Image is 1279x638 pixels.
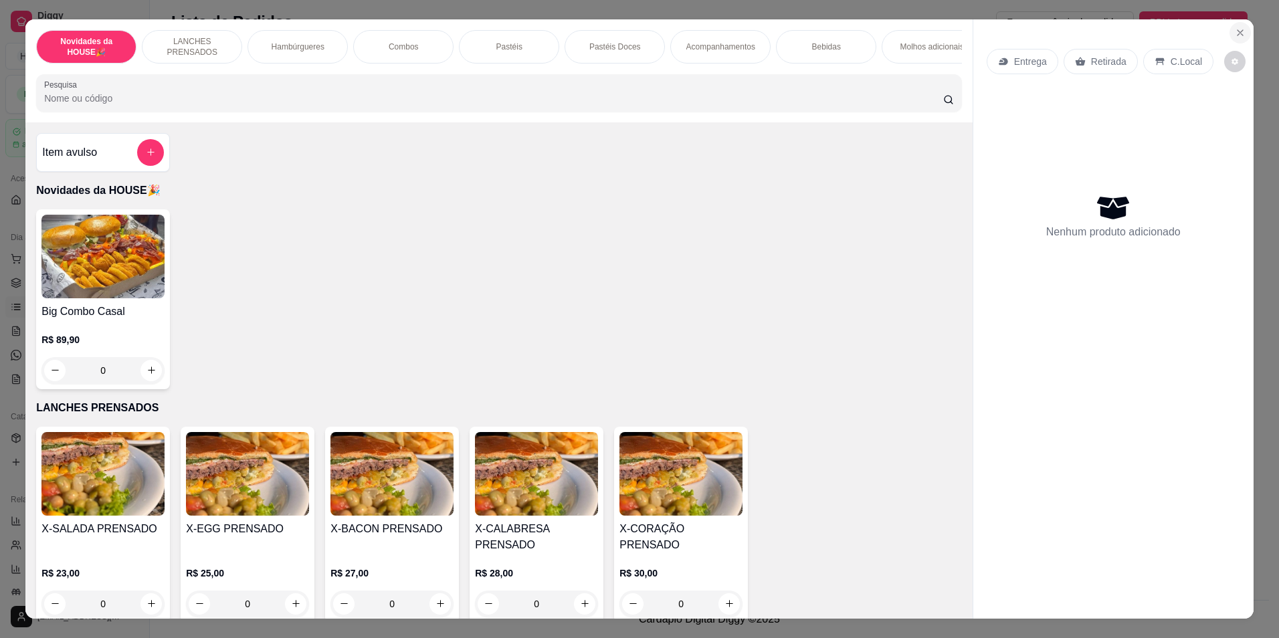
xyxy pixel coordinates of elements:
[36,183,962,199] p: Novidades da HOUSE🎉
[475,566,598,580] p: R$ 28,00
[186,432,309,516] img: product-image
[686,41,755,52] p: Acompanhamentos
[41,333,165,346] p: R$ 89,90
[478,593,499,615] button: decrease-product-quantity
[153,36,231,58] p: LANCHES PRENSADOS
[140,593,162,615] button: increase-product-quantity
[1171,55,1202,68] p: C.Local
[285,593,306,615] button: increase-product-quantity
[619,521,743,553] h4: X-CORAÇÃO PRENSADO
[41,432,165,516] img: product-image
[475,521,598,553] h4: X-CALABRESA PRENSADO
[44,92,943,105] input: Pesquisa
[47,36,125,58] p: Novidades da HOUSE🎉
[574,593,595,615] button: increase-product-quantity
[44,79,82,90] label: Pesquisa
[41,304,165,320] h4: Big Combo Casal
[330,521,454,537] h4: X-BACON PRENSADO
[589,41,641,52] p: Pastéis Doces
[900,41,964,52] p: Molhos adicionais
[330,566,454,580] p: R$ 27,00
[619,566,743,580] p: R$ 30,00
[186,566,309,580] p: R$ 25,00
[186,521,309,537] h4: X-EGG PRENSADO
[333,593,355,615] button: decrease-product-quantity
[389,41,419,52] p: Combos
[36,400,962,416] p: LANCHES PRENSADOS
[619,432,743,516] img: product-image
[41,566,165,580] p: R$ 23,00
[812,41,841,52] p: Bebidas
[429,593,451,615] button: increase-product-quantity
[1046,224,1181,240] p: Nenhum produto adicionado
[44,593,66,615] button: decrease-product-quantity
[718,593,740,615] button: increase-product-quantity
[42,144,97,161] h4: Item avulso
[1229,22,1251,43] button: Close
[272,41,324,52] p: Hambúrgueres
[475,432,598,516] img: product-image
[1091,55,1126,68] p: Retirada
[137,139,164,166] button: add-separate-item
[189,593,210,615] button: decrease-product-quantity
[496,41,522,52] p: Pastéis
[41,215,165,298] img: product-image
[1014,55,1047,68] p: Entrega
[330,432,454,516] img: product-image
[1224,51,1246,72] button: decrease-product-quantity
[622,593,644,615] button: decrease-product-quantity
[41,521,165,537] h4: X-SALADA PRENSADO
